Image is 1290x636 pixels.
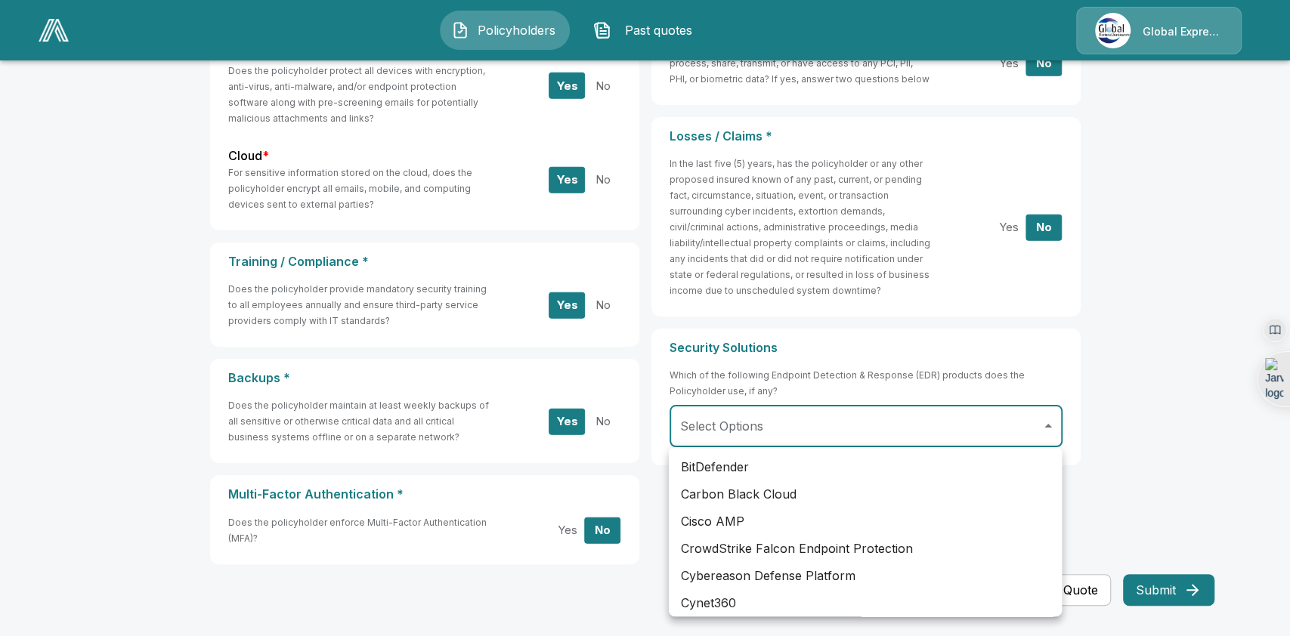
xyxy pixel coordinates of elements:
li: Cynet360 [669,589,1062,616]
li: CrowdStrike Falcon Endpoint Protection [669,535,1062,562]
li: Cybereason Defense Platform [669,562,1062,589]
li: BitDefender [669,453,1062,480]
li: Carbon Black Cloud [669,480,1062,508]
li: Cisco AMP [669,508,1062,535]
